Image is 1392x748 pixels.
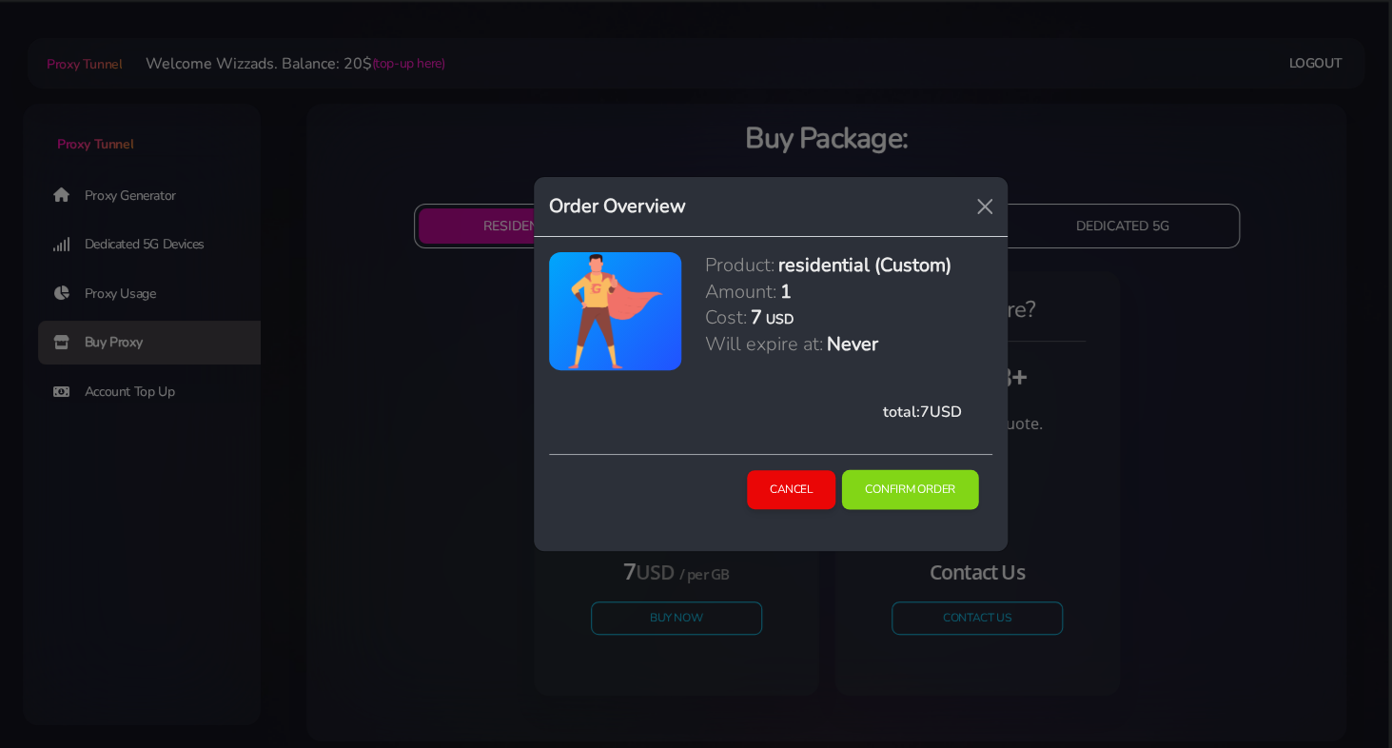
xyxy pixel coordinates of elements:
h5: Order Overview [549,192,686,221]
button: Cancel [747,470,836,509]
h5: residential (Custom) [777,252,951,278]
span: 7 [920,402,930,423]
h6: USD [765,310,793,328]
h5: Never [826,331,877,357]
h5: Amount: [704,279,775,305]
button: Close [970,191,1000,222]
h5: Will expire at: [704,331,822,357]
span: total: USD [883,402,962,423]
h5: 1 [779,279,791,305]
h5: 7 [750,305,761,330]
h5: Product: [704,252,774,278]
img: antenna.png [566,252,665,370]
button: Confirm Order [842,470,979,510]
h5: Cost: [704,305,746,330]
iframe: Webchat Widget [1300,656,1368,724]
